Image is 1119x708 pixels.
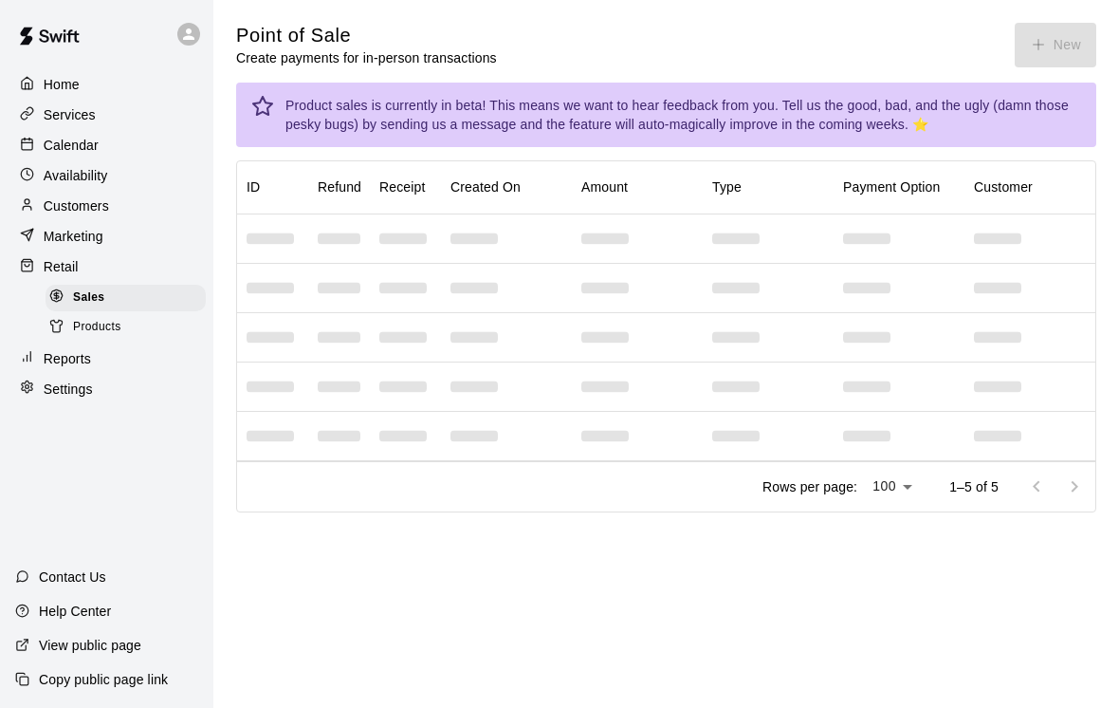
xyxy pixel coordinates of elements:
a: Home [15,70,198,99]
p: Calendar [44,136,99,155]
div: Customer [964,160,1095,214]
div: Product sales is currently in beta! This means we want to hear feedback from you. Tell us the goo... [285,88,1081,141]
div: Refund [308,160,370,214]
p: Marketing [44,227,103,246]
div: Refund [318,160,361,214]
p: Home [44,75,80,94]
p: Availability [44,166,108,185]
p: Create payments for in-person transactions [236,48,497,67]
div: 100 [865,473,919,500]
div: Receipt [379,160,426,214]
div: Type [703,160,834,214]
a: Services [15,101,198,129]
p: Copy public page link [39,670,168,689]
p: Help Center [39,602,111,621]
a: Products [46,312,213,342]
p: View public page [39,636,141,655]
p: Contact Us [39,568,106,587]
a: Calendar [15,131,198,159]
p: Services [44,105,96,124]
a: Marketing [15,222,198,251]
span: Products [73,318,121,337]
div: Customer [974,160,1033,214]
p: Retail [44,257,79,276]
div: Payment Option [834,160,964,214]
div: ID [247,160,260,214]
div: Type [712,160,742,214]
a: Sales [46,283,213,312]
div: Created On [450,160,521,214]
div: Products [46,314,206,341]
div: ID [237,160,308,214]
div: Receipt [370,160,441,214]
a: Settings [15,375,198,403]
a: Customers [15,192,198,220]
div: Payment Option [843,160,941,214]
p: Rows per page: [762,477,857,496]
p: Reports [44,349,91,368]
p: Customers [44,196,109,215]
h5: Point of Sale [236,23,497,48]
a: Retail [15,252,198,281]
div: Amount [572,160,703,214]
div: Amount [581,160,628,214]
a: Availability [15,161,198,190]
a: sending us a message [380,117,516,132]
p: 1–5 of 5 [949,477,999,496]
a: Reports [15,345,198,373]
div: Sales [46,285,206,311]
span: Sales [73,289,104,307]
div: Created On [441,160,572,214]
p: Settings [44,380,93,399]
